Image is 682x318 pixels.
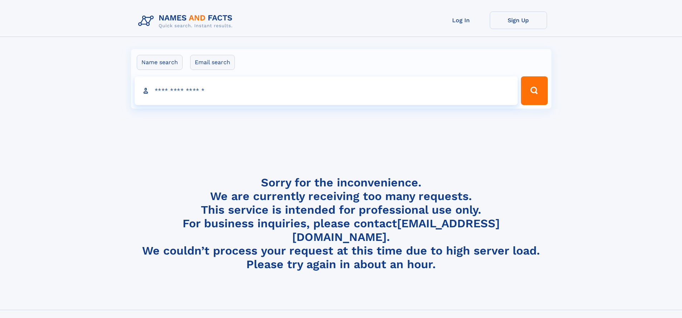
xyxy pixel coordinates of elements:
[432,11,490,29] a: Log In
[190,55,235,70] label: Email search
[292,217,500,244] a: [EMAIL_ADDRESS][DOMAIN_NAME]
[137,55,183,70] label: Name search
[490,11,547,29] a: Sign Up
[135,76,518,105] input: search input
[135,11,238,31] img: Logo Names and Facts
[521,76,547,105] button: Search Button
[135,176,547,271] h4: Sorry for the inconvenience. We are currently receiving too many requests. This service is intend...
